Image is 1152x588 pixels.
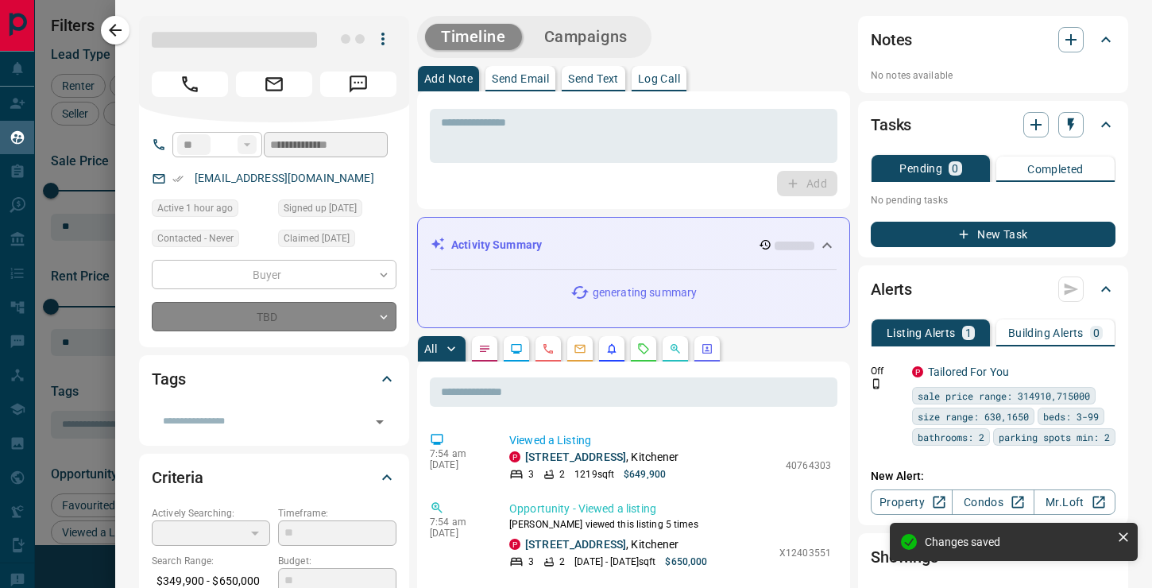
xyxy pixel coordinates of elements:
[152,302,396,331] div: TBD
[1008,327,1084,338] p: Building Alerts
[918,429,984,445] span: bathrooms: 2
[278,230,396,252] div: Thu Sep 11 2025
[152,554,270,568] p: Search Range:
[152,72,228,97] span: Call
[701,342,713,355] svg: Agent Actions
[637,342,650,355] svg: Requests
[779,546,831,560] p: X12403551
[999,429,1110,445] span: parking spots min: 2
[284,200,357,216] span: Signed up [DATE]
[284,230,350,246] span: Claimed [DATE]
[528,24,644,50] button: Campaigns
[492,73,549,84] p: Send Email
[1093,327,1100,338] p: 0
[278,199,396,222] div: Thu Sep 11 2025
[871,270,1115,308] div: Alerts
[509,451,520,462] div: property.ca
[525,538,626,551] a: [STREET_ADDRESS]
[509,517,831,532] p: [PERSON_NAME] viewed this listing 5 times
[430,528,485,539] p: [DATE]
[593,284,697,301] p: generating summary
[871,277,912,302] h2: Alerts
[528,555,534,569] p: 3
[525,451,626,463] a: [STREET_ADDRESS]
[431,230,837,260] div: Activity Summary
[1027,164,1084,175] p: Completed
[430,448,485,459] p: 7:54 am
[320,72,396,97] span: Message
[1034,489,1115,515] a: Mr.Loft
[871,112,911,137] h2: Tasks
[871,68,1115,83] p: No notes available
[786,458,831,473] p: 40764303
[510,342,523,355] svg: Lead Browsing Activity
[278,554,396,568] p: Budget:
[871,538,1115,576] div: Showings
[424,343,437,354] p: All
[509,501,831,517] p: Opportunity - Viewed a listing
[525,536,679,553] p: , Kitchener
[236,72,312,97] span: Email
[871,222,1115,247] button: New Task
[871,106,1115,144] div: Tasks
[871,378,882,389] svg: Push Notification Only
[528,467,534,482] p: 3
[952,489,1034,515] a: Condos
[430,459,485,470] p: [DATE]
[574,555,655,569] p: [DATE] - [DATE] sqft
[152,366,185,392] h2: Tags
[172,173,184,184] svg: Email Verified
[425,24,522,50] button: Timeline
[912,366,923,377] div: property.ca
[152,465,203,490] h2: Criteria
[559,467,565,482] p: 2
[871,544,938,570] h2: Showings
[509,539,520,550] div: property.ca
[952,163,958,174] p: 0
[559,555,565,569] p: 2
[152,199,270,222] div: Tue Sep 16 2025
[152,458,396,497] div: Criteria
[871,188,1115,212] p: No pending tasks
[638,73,680,84] p: Log Call
[669,342,682,355] svg: Opportunities
[925,536,1111,548] div: Changes saved
[278,506,396,520] p: Timeframe:
[965,327,972,338] p: 1
[574,467,614,482] p: 1219 sqft
[424,73,473,84] p: Add Note
[665,555,707,569] p: $650,000
[430,516,485,528] p: 7:54 am
[152,506,270,520] p: Actively Searching:
[871,468,1115,485] p: New Alert:
[478,342,491,355] svg: Notes
[195,172,374,184] a: [EMAIL_ADDRESS][DOMAIN_NAME]
[568,73,619,84] p: Send Text
[542,342,555,355] svg: Calls
[871,364,903,378] p: Off
[871,21,1115,59] div: Notes
[451,237,542,253] p: Activity Summary
[871,489,953,515] a: Property
[871,27,912,52] h2: Notes
[509,432,831,449] p: Viewed a Listing
[918,408,1029,424] span: size range: 630,1650
[624,467,666,482] p: $649,900
[152,360,396,398] div: Tags
[605,342,618,355] svg: Listing Alerts
[525,449,679,466] p: , Kitchener
[928,366,1009,378] a: Tailored For You
[1043,408,1099,424] span: beds: 3-99
[887,327,956,338] p: Listing Alerts
[157,230,234,246] span: Contacted - Never
[152,260,396,289] div: Buyer
[918,388,1090,404] span: sale price range: 314910,715000
[369,411,391,433] button: Open
[157,200,233,216] span: Active 1 hour ago
[574,342,586,355] svg: Emails
[899,163,942,174] p: Pending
